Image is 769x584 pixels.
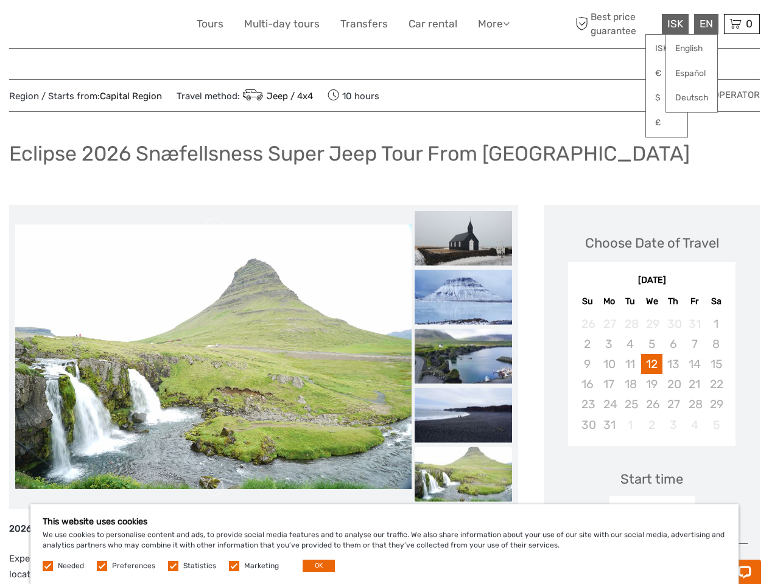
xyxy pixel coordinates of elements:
img: adcc2dd409f74562acb3faaa4b011e56_slider_thumbnail.jpeg [415,210,512,265]
div: Not available Saturday, September 5th, 2026 [705,415,726,435]
div: Choose Date of Travel [585,234,719,252]
div: EN [694,14,718,34]
div: Not available Wednesday, August 19th, 2026 [641,374,662,394]
div: We use cookies to personalise content and ads, to provide social media features and to analyse ou... [30,504,739,584]
img: 0b6afbf5818047cd8a6eea3373268f12_slider_thumbnail.jpeg [415,388,512,442]
div: Not available Monday, August 24th, 2026 [599,394,620,414]
div: Not available Thursday, July 30th, 2026 [662,314,684,334]
a: € [646,63,687,85]
div: month 2026-08 [572,314,731,435]
div: Not available Tuesday, July 28th, 2026 [620,314,641,334]
a: Car rental [409,15,457,33]
div: [DATE] [568,274,736,287]
div: Th [662,293,684,310]
label: Preferences [112,561,155,571]
div: Not available Monday, August 17th, 2026 [599,374,620,394]
div: Not available Tuesday, August 25th, 2026 [620,394,641,414]
div: Not available Sunday, August 30th, 2026 [577,415,598,435]
div: Start time [620,470,683,488]
a: Jeep / 4x4 [240,91,313,102]
div: Not available Wednesday, July 29th, 2026 [641,314,662,334]
h5: This website uses cookies [43,516,726,527]
div: Not available Tuesday, September 1st, 2026 [620,415,641,435]
div: We [641,293,662,310]
a: Transfers [340,15,388,33]
div: Not available Monday, August 10th, 2026 [599,354,620,374]
strong: 2026 Solar Eclipse Day Tour: [GEOGRAPHIC_DATA], [GEOGRAPHIC_DATA] [9,523,324,534]
a: Multi-day tours [244,15,320,33]
div: Tu [620,293,641,310]
div: Not available Wednesday, September 2nd, 2026 [641,415,662,435]
div: Not available Friday, July 31st, 2026 [684,314,705,334]
a: £ [646,112,687,134]
div: Not available Monday, August 3rd, 2026 [599,334,620,354]
div: Not available Saturday, August 8th, 2026 [705,334,726,354]
span: 10 hours [328,87,379,104]
div: Not available Thursday, August 6th, 2026 [662,334,684,354]
a: Tours [197,15,223,33]
span: Best price guarantee [572,10,659,37]
label: Statistics [183,561,216,571]
label: Marketing [244,561,279,571]
a: Capital Region [100,91,162,102]
span: ISK [667,18,683,30]
div: Not available Friday, August 14th, 2026 [684,354,705,374]
div: Not available Thursday, August 20th, 2026 [662,374,684,394]
div: Not available Monday, July 27th, 2026 [599,314,620,334]
div: 11:00 [609,496,695,524]
button: Open LiveChat chat widget [140,19,155,33]
div: Not available Wednesday, August 26th, 2026 [641,394,662,414]
a: Español [666,63,717,85]
a: ISK [646,38,687,60]
img: f1751c11898a42e38b38b46d605338a8_slider_thumbnail.jpeg [415,269,512,324]
div: Not available Saturday, August 15th, 2026 [705,354,726,374]
div: Not available Sunday, July 26th, 2026 [577,314,598,334]
a: English [666,38,717,60]
div: Not available Friday, August 21st, 2026 [684,374,705,394]
div: Not available Sunday, August 16th, 2026 [577,374,598,394]
a: $ [646,87,687,109]
a: Deutsch [666,87,717,109]
img: af1f1da87f2749748d264f199eaf4110_main_slider.jpeg [15,224,412,489]
h1: Eclipse 2026 Snæfellsness Super Jeep Tour From [GEOGRAPHIC_DATA] [9,141,690,166]
div: Not available Monday, August 31st, 2026 [599,415,620,435]
div: Not available Thursday, September 3rd, 2026 [662,415,684,435]
div: Not available Tuesday, August 4th, 2026 [620,334,641,354]
div: Su [577,293,598,310]
div: Not available Thursday, August 27th, 2026 [662,394,684,414]
div: Not available Wednesday, August 5th, 2026 [641,334,662,354]
a: More [478,15,510,33]
span: Region / Starts from: [9,90,162,103]
button: OK [303,560,335,572]
p: Chat now [17,21,138,31]
img: af1f1da87f2749748d264f199eaf4110_slider_thumbnail.jpeg [415,447,512,501]
div: Choose Wednesday, August 12th, 2026 [641,354,662,374]
div: Sa [705,293,726,310]
div: Not available Tuesday, August 18th, 2026 [620,374,641,394]
div: Not available Friday, August 28th, 2026 [684,394,705,414]
div: Not available Friday, September 4th, 2026 [684,415,705,435]
div: Fr [684,293,705,310]
div: Not available Sunday, August 2nd, 2026 [577,334,598,354]
div: Not available Sunday, August 9th, 2026 [577,354,598,374]
label: Needed [58,561,84,571]
span: 0 [744,18,754,30]
div: Not available Saturday, August 29th, 2026 [705,394,726,414]
div: Not available Thursday, August 13th, 2026 [662,354,684,374]
div: Not available Tuesday, August 11th, 2026 [620,354,641,374]
div: Not available Friday, August 7th, 2026 [684,334,705,354]
span: Travel method: [177,87,313,104]
div: Mo [599,293,620,310]
div: Not available Saturday, August 1st, 2026 [705,314,726,334]
div: Not available Saturday, August 22nd, 2026 [705,374,726,394]
img: 2e94ec08b87d415fa1a52ce409eb2ee8_slider_thumbnail.jpeg [415,328,512,383]
div: Not available Sunday, August 23rd, 2026 [577,394,598,414]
